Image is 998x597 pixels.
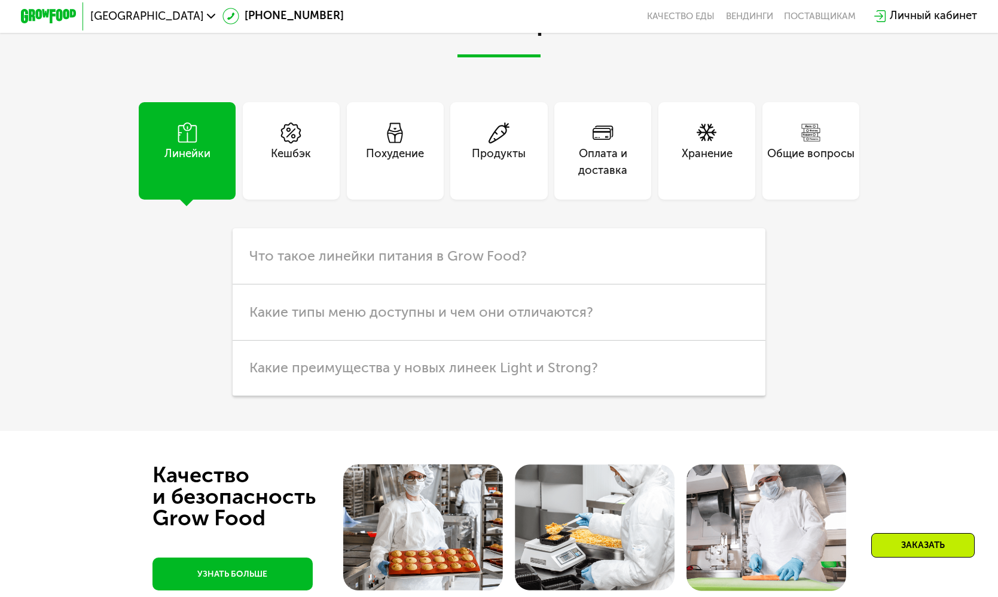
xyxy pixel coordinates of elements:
h2: Частые вопросы [111,9,887,57]
a: Качество еды [647,11,715,22]
div: Личный кабинет [890,8,977,25]
div: Заказать [871,533,975,558]
div: поставщикам [784,11,856,22]
div: Линейки [164,146,210,179]
span: Какие типы меню доступны и чем они отличаются? [249,304,593,320]
div: Оплата и доставка [554,146,651,179]
a: Вендинги [726,11,773,22]
div: Качество и безопасность Grow Food [152,464,360,529]
div: Продукты [472,146,526,179]
a: УЗНАТЬ БОЛЬШЕ [152,558,313,590]
div: Похудение [366,146,424,179]
span: [GEOGRAPHIC_DATA] [90,11,204,22]
div: Общие вопросы [767,146,854,179]
span: Какие преимущества у новых линеек Light и Strong? [249,359,598,376]
div: Хранение [682,146,733,179]
div: Кешбэк [271,146,311,179]
span: Что такое линейки питания в Grow Food? [249,247,527,264]
a: [PHONE_NUMBER] [222,8,344,25]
